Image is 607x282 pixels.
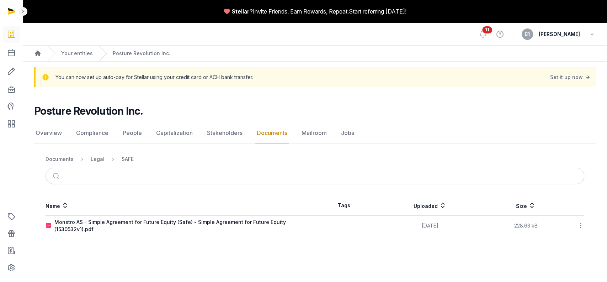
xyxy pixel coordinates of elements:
nav: Breadcrumb [23,46,607,62]
a: Mailroom [300,123,328,143]
a: Capitalization [155,123,194,143]
span: ER [525,32,530,36]
a: People [121,123,143,143]
span: 11 [482,26,492,33]
span: [DATE] [421,223,438,229]
a: Posture Revolution Inc. [113,50,170,57]
h2: Posture Revolution Inc. [34,104,143,117]
a: Overview [34,123,63,143]
a: Start referring [DATE]! [349,7,406,16]
div: Kontrollprogram for chat [571,248,607,282]
a: Compliance [75,123,110,143]
th: Tags [315,195,373,216]
th: Uploaded [373,195,487,216]
td: 228.63 kB [487,216,564,236]
img: pdf.svg [46,223,52,229]
span: Stellar? [232,7,253,16]
iframe: Chat Widget [571,248,607,282]
a: Jobs [340,123,356,143]
a: Stakeholders [206,123,244,143]
th: Name [46,195,315,216]
button: Submit [49,168,65,184]
button: ER [522,28,533,40]
div: Set it up now [550,72,591,82]
div: Legal [91,156,105,163]
div: Documents [46,156,74,163]
a: Documents [255,123,289,143]
th: Size [487,195,564,216]
p: You can now set up auto-pay for Stellar using your credit card or ACH bank transfer. [55,72,253,82]
nav: Tabs [34,123,596,143]
nav: Breadcrumb [46,151,584,168]
a: Your entities [61,50,93,57]
div: SAFE [122,156,134,163]
span: [PERSON_NAME] [539,30,580,38]
div: Monstro AS - Simple Agreement for Future Equity (Safe) - Simple Agreement for Future Equity (1530... [54,219,315,233]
